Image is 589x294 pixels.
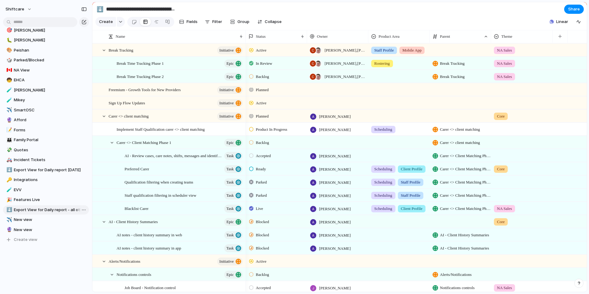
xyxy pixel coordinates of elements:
[219,112,234,121] span: initiative
[6,196,11,203] div: 🎉
[6,27,11,34] div: 🎯
[14,237,37,243] span: Create view
[440,33,450,40] span: Parent
[440,232,489,238] span: AI - Client History Summaries
[6,197,12,203] button: 🎉
[319,180,351,186] span: [PERSON_NAME]
[319,246,351,252] span: [PERSON_NAME]
[256,126,287,133] span: Product In Progress
[319,206,351,212] span: [PERSON_NAME]
[109,112,149,119] span: Carer <> client matching
[125,178,193,185] span: Qualification filtering when creating teams
[3,145,89,155] div: 💸Quotes
[6,126,11,133] div: 📝
[3,36,89,45] div: 🐛[PERSON_NAME]
[14,97,87,103] span: Mikey
[224,165,243,173] button: Task
[319,193,351,199] span: [PERSON_NAME]
[440,179,491,185] span: Carer <> Client Matching Phase 1
[95,4,105,14] button: ⬇️
[117,271,151,278] span: Notifications controls
[6,107,12,113] button: ✈️
[224,244,243,252] button: Task
[6,47,11,54] div: 🎨
[401,192,421,199] span: Staff Profile
[319,232,351,238] span: [PERSON_NAME]
[217,46,243,54] button: initiative
[6,87,12,93] button: 🧪
[6,37,12,43] button: 🐛
[497,206,512,212] span: NA Sales
[3,215,89,224] a: ✈️New view
[224,60,243,68] button: Epic
[374,192,392,199] span: Scheduling
[14,207,87,213] span: Export View for Daily report - all other days
[14,77,87,83] span: EHCA
[256,100,267,106] span: Active
[497,219,505,225] span: Core
[14,117,87,123] span: Afford
[3,165,89,175] a: ⬇️Export View for Daily report [DATE]
[3,86,89,95] div: 🧪[PERSON_NAME]
[97,5,103,13] div: ⬇️
[14,47,87,53] span: Peishan
[109,218,158,225] span: AI - Client History Summaries
[116,33,125,40] span: Name
[6,187,12,193] button: 🧪
[109,46,133,53] span: Break Tracking
[224,191,243,199] button: Task
[325,74,366,80] span: [PERSON_NAME] , [PERSON_NAME]
[3,75,89,85] div: 🧒EHCA
[6,217,12,223] button: ✈️
[497,166,505,172] span: Core
[14,167,87,173] span: Export View for Daily report [DATE]
[226,218,234,226] span: Epic
[256,219,269,225] span: Blocked
[224,271,243,279] button: Epic
[14,67,87,73] span: NA View
[3,115,89,125] div: 🔮Afford
[14,227,87,233] span: New view
[109,99,145,106] span: Sign Up Flow Updates
[319,114,351,120] span: [PERSON_NAME]
[109,86,181,93] span: Freemium - Growth Tools for New Providers
[6,27,12,33] button: 🎯
[6,67,11,74] div: 🇨🇦
[3,225,89,234] a: 🔮New view
[568,6,580,12] span: Share
[497,60,512,67] span: NA Sales
[440,140,480,146] span: Carer <> client matching
[374,179,392,185] span: Scheduling
[219,46,234,55] span: initiative
[6,57,12,63] button: 🎲
[226,152,234,160] span: Task
[14,87,87,93] span: [PERSON_NAME]
[226,231,234,239] span: Task
[3,26,89,35] div: 🎯[PERSON_NAME]
[256,33,266,40] span: Status
[547,17,571,26] button: Linear
[265,19,282,25] span: Collapse
[256,87,269,93] span: Planned
[3,205,89,215] a: ⬇️Export View for Daily report - all other days
[6,97,11,104] div: 🧪
[6,57,11,64] div: 🎲
[256,232,269,238] span: Blocked
[319,127,351,133] span: [PERSON_NAME]
[125,165,149,172] span: Preferred Carer
[3,66,89,75] div: 🇨🇦NA View
[117,244,181,251] span: AI notes - client history summary in app
[256,140,269,146] span: Backlog
[401,179,421,185] span: Staff Profile
[217,99,243,107] button: initiative
[3,56,89,65] div: 🎲Parked/Blocked
[6,67,12,73] button: 🇨🇦
[6,166,11,173] div: ⬇️
[3,95,89,105] a: 🧪Mikey
[440,126,480,133] span: Carer <> client matching
[3,195,89,204] a: 🎉Features Live
[6,117,11,124] div: 🔮
[3,126,89,135] div: 📝Forms
[6,37,11,44] div: 🐛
